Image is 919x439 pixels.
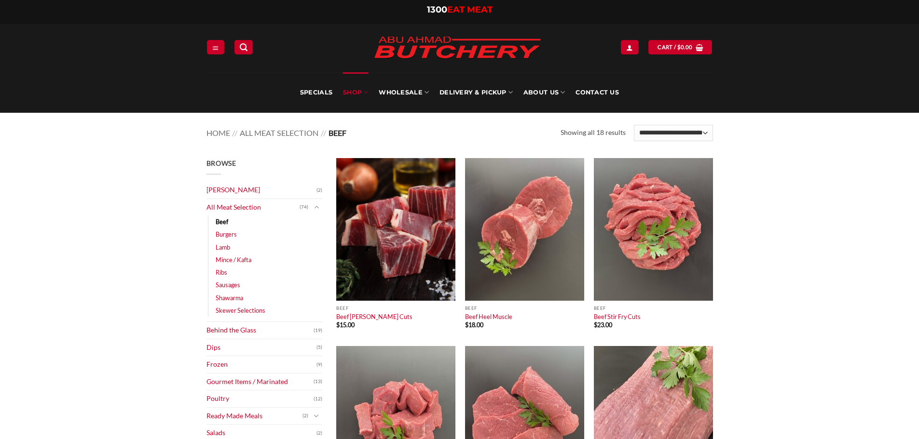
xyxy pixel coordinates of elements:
[216,228,237,240] a: Burgers
[465,306,584,311] p: Beef
[300,72,332,113] a: Specials
[206,339,316,356] a: Dips
[465,313,512,320] a: Beef Heel Muscle
[206,128,230,137] a: Home
[216,304,265,317] a: Skewer Selections
[216,215,228,228] a: Beef
[379,72,429,113] a: Wholesale
[648,40,712,54] a: View cart
[465,321,468,329] span: $
[366,30,549,67] img: Abu Ahmad Butchery
[232,128,237,137] span: //
[439,72,513,113] a: Delivery & Pickup
[523,72,565,113] a: About Us
[621,40,638,54] a: Login
[576,72,619,113] a: Contact Us
[311,202,322,213] button: Toggle
[314,323,322,338] span: (19)
[465,321,483,329] bdi: 18.00
[206,159,236,167] span: Browse
[216,292,243,304] a: Shawarma
[206,182,316,199] a: [PERSON_NAME]
[634,125,713,141] select: Shop order
[594,158,713,301] img: Beef Stir Fry Cuts
[206,408,302,425] a: Ready Made Meals
[594,321,597,329] span: $
[206,322,314,339] a: Behind the Glass
[314,374,322,389] span: (13)
[311,411,322,421] button: Toggle
[677,44,693,50] bdi: 0.00
[316,340,322,355] span: (5)
[300,200,308,214] span: (74)
[206,390,314,407] a: Poultry
[240,128,318,137] a: All Meat Selection
[329,128,346,137] span: Beef
[206,356,316,373] a: Frozen
[427,4,447,15] span: 1300
[314,392,322,406] span: (12)
[594,313,641,320] a: Beef Stir Fry Cuts
[234,40,253,54] a: Search
[594,321,612,329] bdi: 23.00
[336,321,355,329] bdi: 15.00
[216,279,240,291] a: Sausages
[316,358,322,372] span: (9)
[465,158,584,301] img: Beef Heel Muscle
[343,72,368,113] a: SHOP
[316,183,322,198] span: (2)
[336,313,412,320] a: Beef [PERSON_NAME] Cuts
[447,4,493,15] span: EAT MEAT
[216,266,227,279] a: Ribs
[336,321,340,329] span: $
[206,373,314,390] a: Gourmet Items / Marinated
[216,253,251,266] a: Mince / Kafta
[594,306,713,311] p: Beef
[677,43,681,52] span: $
[336,158,455,301] img: Beef Curry Cuts
[336,306,455,311] p: Beef
[216,241,230,253] a: Lamb
[658,43,692,52] span: Cart /
[561,127,626,138] p: Showing all 18 results
[206,199,300,216] a: All Meat Selection
[302,409,308,423] span: (2)
[207,40,224,54] a: Menu
[427,4,493,15] a: 1300EAT MEAT
[321,128,326,137] span: //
